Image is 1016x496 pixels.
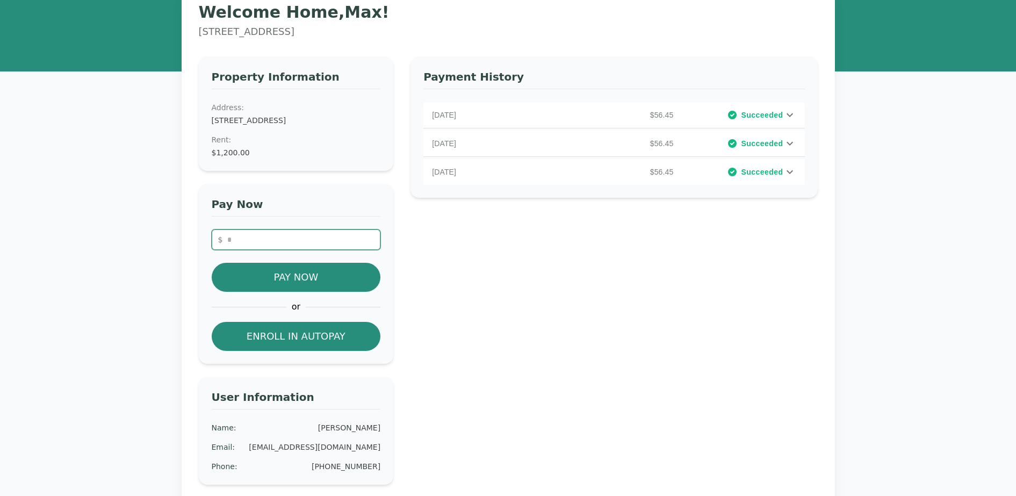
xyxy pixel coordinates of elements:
[432,110,555,120] p: [DATE]
[555,138,678,149] p: $56.45
[212,461,237,472] div: Phone :
[212,442,235,452] div: Email :
[423,159,804,185] div: [DATE]$56.45Succeeded
[312,461,380,472] div: [PHONE_NUMBER]
[423,131,804,156] div: [DATE]$56.45Succeeded
[212,134,381,145] dt: Rent :
[212,322,381,351] button: Enroll in Autopay
[212,69,381,89] h3: Property Information
[249,442,380,452] div: [EMAIL_ADDRESS][DOMAIN_NAME]
[432,138,555,149] p: [DATE]
[212,115,381,126] dd: [STREET_ADDRESS]
[741,138,783,149] span: Succeeded
[199,3,818,22] h1: Welcome Home, Max !
[199,24,818,39] p: [STREET_ADDRESS]
[212,422,236,433] div: Name :
[423,102,804,128] div: [DATE]$56.45Succeeded
[741,167,783,177] span: Succeeded
[555,110,678,120] p: $56.45
[741,110,783,120] span: Succeeded
[423,69,804,89] h3: Payment History
[432,167,555,177] p: [DATE]
[212,390,381,409] h3: User Information
[286,300,306,313] span: or
[212,263,381,292] button: Pay Now
[555,167,678,177] p: $56.45
[318,422,380,433] div: [PERSON_NAME]
[212,102,381,113] dt: Address:
[212,147,381,158] dd: $1,200.00
[212,197,381,217] h3: Pay Now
